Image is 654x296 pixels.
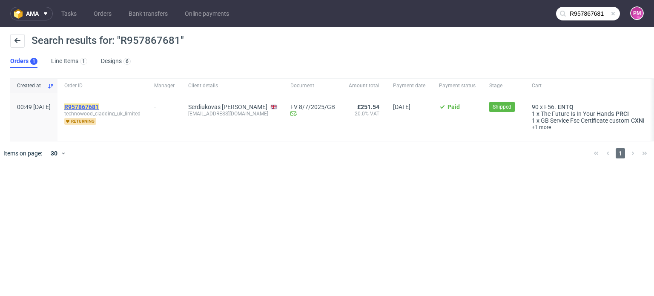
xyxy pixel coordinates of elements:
div: 1 [32,58,35,64]
span: Payment date [393,82,425,89]
span: F56. [544,103,556,110]
span: Shipped [493,103,511,111]
span: 1 [532,117,535,124]
span: Stage [489,82,518,89]
span: returning [64,118,96,125]
div: x [532,117,646,124]
span: 1 [616,148,625,158]
span: Document [290,82,335,89]
div: 6 [126,58,129,64]
span: technowood_cladding_uk_limited [64,110,141,117]
span: Amount total [349,82,379,89]
a: CXNI [629,117,646,124]
div: 1 [82,58,85,64]
div: 30 [46,147,61,159]
figcaption: PM [631,7,643,19]
span: Search results for: "R957867681" [32,34,184,46]
a: Serdiukovas [PERSON_NAME] [188,103,267,110]
img: logo [14,9,26,19]
a: +1 more [532,124,646,131]
a: Online payments [180,7,234,20]
a: R957867681 [64,103,100,110]
mark: R957867681 [64,103,99,110]
a: Designs6 [101,55,131,68]
span: Cart [532,82,646,89]
div: [EMAIL_ADDRESS][DOMAIN_NAME] [188,110,277,117]
span: The Future Is In Your Hands [541,110,614,117]
span: 90 [532,103,539,110]
div: - [154,100,175,110]
a: PRCI [614,110,631,117]
a: Bank transfers [123,7,173,20]
span: £251.54 [357,103,379,110]
span: Manager [154,82,175,89]
span: 1 [532,110,535,117]
div: x [532,110,646,117]
span: Items on page: [3,149,42,158]
a: Tasks [56,7,82,20]
span: Created at [17,82,44,89]
a: Line Items1 [51,55,87,68]
a: Orders1 [10,55,37,68]
span: ama [26,11,39,17]
span: Client details [188,82,277,89]
span: [DATE] [393,103,410,110]
div: x [532,103,646,110]
span: Paid [447,103,460,110]
a: ENTQ [556,103,575,110]
a: Orders [89,7,117,20]
span: 20.0% VAT [349,110,379,117]
span: 00:49 [DATE] [17,103,51,110]
span: Order ID [64,82,141,89]
a: FV 8/7/2025/GB [290,103,335,110]
button: ama [10,7,53,20]
span: Payment status [439,82,476,89]
span: GB Service Fsc Certificate custom [541,117,629,124]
